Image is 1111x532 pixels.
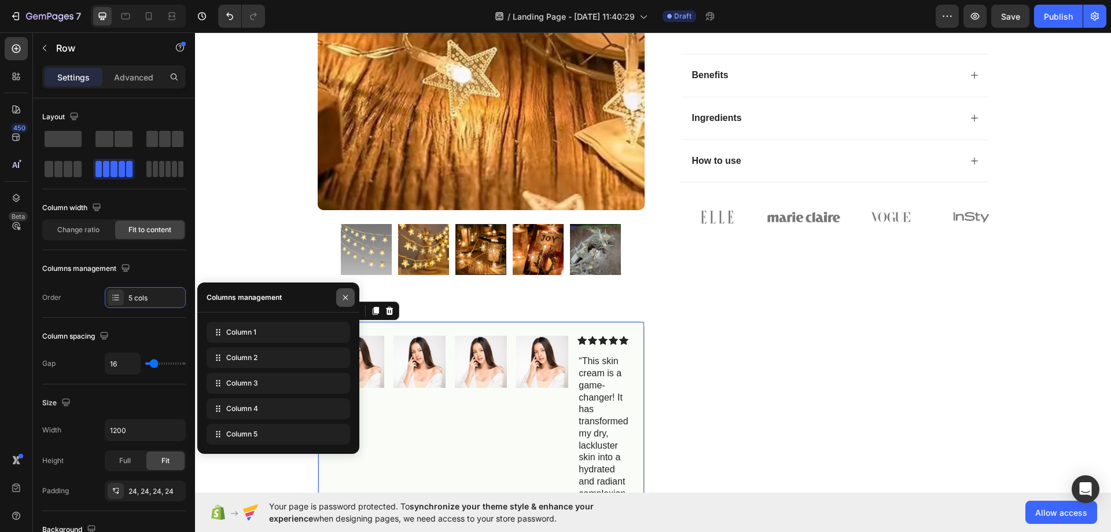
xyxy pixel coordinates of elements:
div: Gap [42,358,56,369]
p: Settings [57,71,90,83]
div: Order [42,292,61,303]
div: Padding [42,486,69,496]
span: Column 1 [226,327,256,337]
img: gempages_586089899145298635-e472059c-33f9-4eca-8fcc-fa1476fe8cf6.png [198,303,251,355]
img: gempages_586089899145298635-e472059c-33f9-4eca-8fcc-fa1476fe8cf6.png [321,303,373,355]
span: Draft [674,11,691,21]
span: Fit to content [128,225,171,235]
span: / [507,10,510,23]
div: Open Intercom Messenger [1072,475,1099,503]
div: Beta [9,212,28,221]
p: Ingredients [497,80,547,92]
span: Landing Page - [DATE] 11:40:29 [513,10,635,23]
span: synchronize your theme style & enhance your experience [269,501,594,523]
div: Row [138,273,157,284]
span: Save [1001,12,1020,21]
input: Auto [105,420,185,441]
div: 450 [11,123,28,133]
div: 5 cols [128,293,183,303]
img: gempages_586089899145298635-8d3ec12c-ff89-4989-bd50-73522c2d2ca6.png [485,168,558,201]
span: Full [119,456,131,466]
button: Publish [1034,5,1083,28]
div: Column spacing [42,329,111,344]
p: Row [56,41,154,55]
div: 24, 24, 24, 24 [128,486,183,497]
span: Column 3 [226,378,258,388]
div: Columns management [207,292,282,303]
span: Column 5 [226,429,257,439]
img: gempages_586089899145298635-c540d875-99d2-4b48-8116-c70ee101d976.png [572,168,645,201]
p: Advanced [114,71,153,83]
input: Auto [105,353,140,374]
p: How to use [497,123,546,135]
div: Width [42,425,61,435]
div: Column width [42,200,104,216]
span: Allow access [1035,507,1087,519]
img: gempages_586089899145298635-e472059c-33f9-4eca-8fcc-fa1476fe8cf6.png [260,303,312,355]
div: Undo/Redo [218,5,265,28]
button: Allow access [1025,501,1097,524]
span: Your page is password protected. To when designing pages, we need access to your store password. [269,500,639,524]
img: gempages_586089899145298635-59af3bbc-ebab-46ac-834e-6a1a9aea9045.png [659,168,732,201]
div: Layout [42,109,81,125]
div: Height [42,456,64,466]
button: 7 [5,5,86,28]
span: Column 2 [226,353,257,363]
img: gempages_586089899145298635-a567ef42-97cf-44db-9759-80fdc09302b8.png [746,168,819,201]
div: Size [42,395,73,411]
iframe: To enrich screen reader interactions, please activate Accessibility in Grammarly extension settings [195,32,1111,493]
div: Publish [1044,10,1073,23]
button: Save [991,5,1029,28]
span: Fit [161,456,170,466]
p: Benefits [497,37,534,49]
span: Change ratio [57,225,100,235]
p: 7 [76,9,81,23]
div: Columns management [42,261,133,277]
span: Column 4 [226,403,258,414]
